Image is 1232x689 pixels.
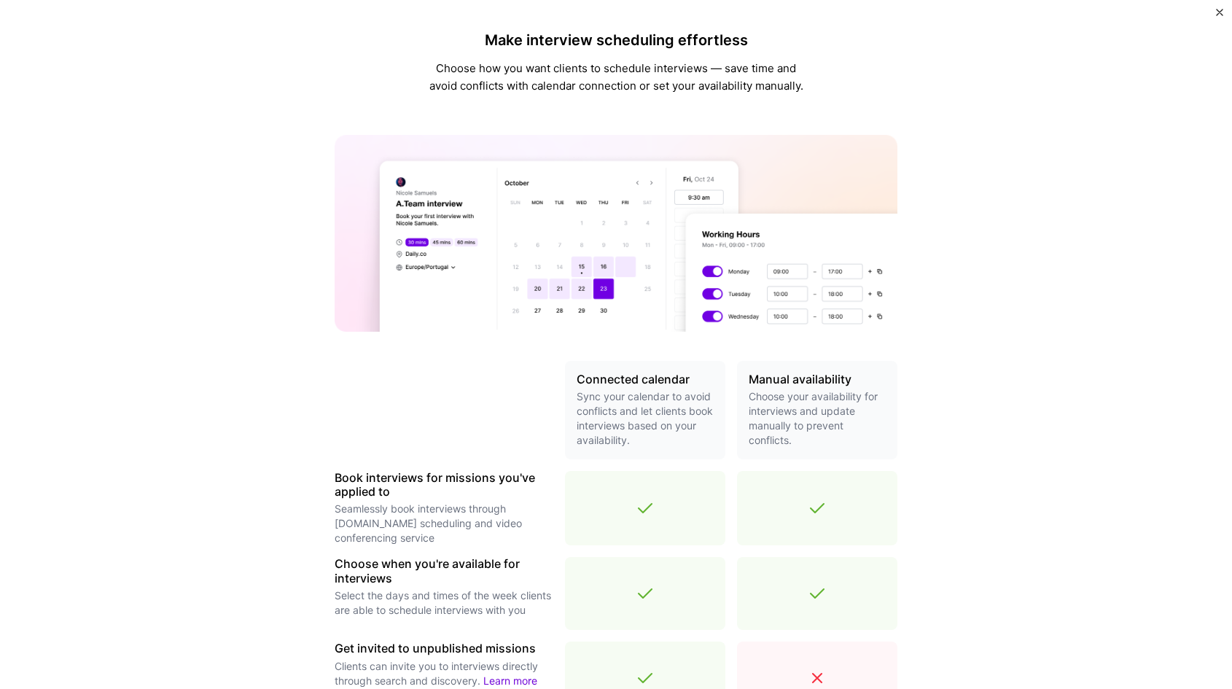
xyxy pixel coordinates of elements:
[335,471,553,499] h3: Book interviews for missions you've applied to
[426,60,806,95] p: Choose how you want clients to schedule interviews — save time and avoid conflicts with calendar ...
[1216,9,1223,24] button: Close
[335,502,553,545] p: Seamlessly book interviews through [DOMAIN_NAME] scheduling and video conferencing service
[335,659,553,688] p: Clients can invite you to interviews directly through search and discovery.
[749,373,886,386] h3: Manual availability
[335,588,553,618] p: Select the days and times of the week clients are able to schedule interviews with you
[749,389,886,448] p: Choose your availability for interviews and update manually to prevent conflicts.
[426,31,806,49] h4: Make interview scheduling effortless
[335,135,897,332] img: A.Team calendar banner
[577,373,714,386] h3: Connected calendar
[483,674,537,687] a: Learn more
[335,557,553,585] h3: Choose when you're available for interviews
[577,389,714,448] p: Sync your calendar to avoid conflicts and let clients book interviews based on your availability.
[335,642,553,655] h3: Get invited to unpublished missions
